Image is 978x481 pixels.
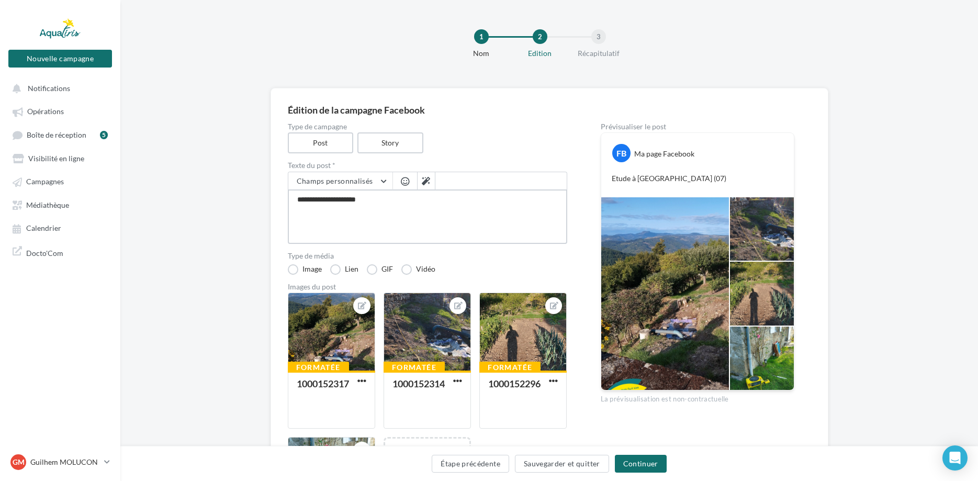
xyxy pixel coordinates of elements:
[615,455,667,473] button: Continuer
[6,218,114,237] a: Calendrier
[515,455,609,473] button: Sauvegarder et quitter
[634,149,694,159] div: Ma page Facebook
[401,264,435,275] label: Vidéo
[27,130,86,139] span: Boîte de réception
[28,154,84,163] span: Visibilité en ligne
[288,172,392,190] button: Champs personnalisés
[297,176,373,185] span: Champs personnalisés
[297,378,349,389] div: 1000152317
[330,264,358,275] label: Lien
[474,29,489,44] div: 1
[6,79,110,97] button: Notifications
[288,362,349,373] div: Formatée
[479,362,541,373] div: Formatée
[28,84,70,93] span: Notifications
[8,50,112,68] button: Nouvelle campagne
[367,264,393,275] label: GIF
[6,102,114,120] a: Opérations
[601,123,794,130] div: Prévisualiser le post
[288,283,567,290] div: Images du post
[288,264,322,275] label: Image
[30,457,100,467] p: Guilhem MOLUCON
[288,105,811,115] div: Édition de la campagne Facebook
[288,132,354,153] label: Post
[357,132,423,153] label: Story
[488,378,541,389] div: 1000152296
[8,452,112,472] a: GM Guilhem MOLUCON
[507,48,574,59] div: Edition
[27,107,64,116] span: Opérations
[13,457,25,467] span: GM
[601,390,794,404] div: La prévisualisation est non-contractuelle
[288,123,567,130] label: Type de campagne
[288,252,567,260] label: Type de média
[384,362,445,373] div: Formatée
[26,224,61,233] span: Calendrier
[612,144,631,162] div: FB
[392,378,445,389] div: 1000152314
[565,48,632,59] div: Récapitulatif
[942,445,968,471] div: Open Intercom Messenger
[448,48,515,59] div: Nom
[6,172,114,191] a: Campagnes
[6,195,114,214] a: Médiathèque
[26,177,64,186] span: Campagnes
[591,29,606,44] div: 3
[6,149,114,167] a: Visibilité en ligne
[6,242,114,262] a: Docto'Com
[533,29,547,44] div: 2
[288,162,567,169] label: Texte du post *
[612,173,783,184] p: Etude à [GEOGRAPHIC_DATA] (07)
[432,455,509,473] button: Étape précédente
[6,125,114,144] a: Boîte de réception5
[26,200,69,209] span: Médiathèque
[26,246,63,258] span: Docto'Com
[100,131,108,139] div: 5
